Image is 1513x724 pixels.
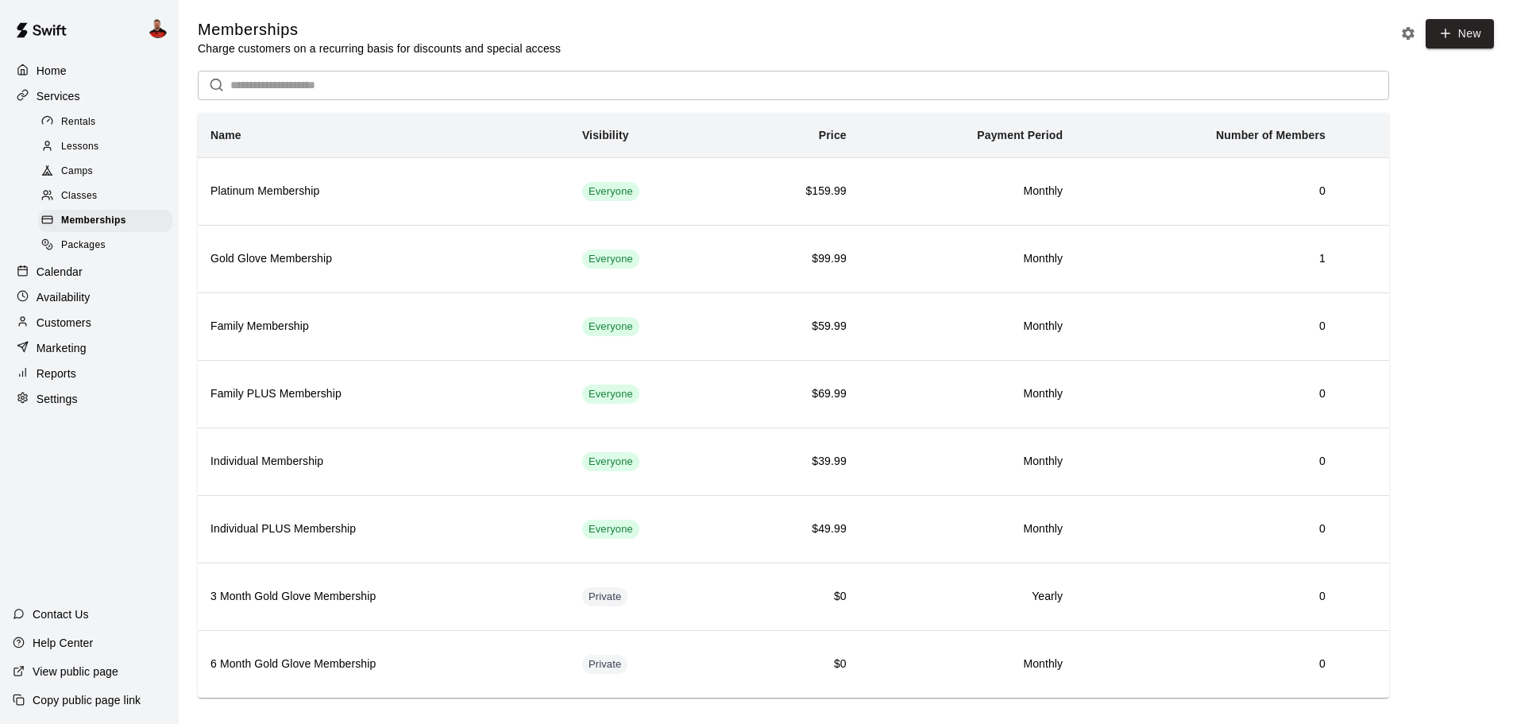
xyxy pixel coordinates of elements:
a: Services [13,84,166,108]
span: Lessons [61,139,99,155]
div: Packages [38,234,172,257]
h6: Family PLUS Membership [210,385,557,403]
h6: $0 [743,656,847,673]
h6: $39.99 [743,453,847,470]
h6: 0 [1088,656,1326,673]
p: Reports [37,366,76,381]
b: Name [210,129,241,141]
h6: 0 [1088,453,1326,470]
a: Home [13,59,166,83]
img: Ryan Nail [149,19,168,38]
h6: Gold Glove Membership [210,250,557,268]
p: Contact Us [33,606,89,622]
h6: $59.99 [743,318,847,335]
h6: Monthly [872,385,1063,403]
span: Everyone [582,184,639,199]
div: Lessons [38,136,172,158]
h6: 3 Month Gold Glove Membership [210,588,557,606]
div: Camps [38,161,172,183]
b: Payment Period [977,129,1063,141]
h6: $49.99 [743,521,847,538]
a: Reports [13,362,166,385]
div: Rentals [38,111,172,134]
div: This membership is hidden from the memberships page [582,587,628,606]
div: This membership is visible to all customers [582,385,639,404]
h6: Monthly [872,183,1063,200]
h6: $99.99 [743,250,847,268]
p: Settings [37,391,78,407]
div: This membership is visible to all customers [582,317,639,336]
p: Copy public page link [33,692,141,708]
span: Everyone [582,455,639,470]
span: Everyone [582,319,639,335]
h6: 0 [1088,183,1326,200]
span: Packages [61,238,106,254]
h6: Monthly [872,656,1063,673]
h6: Yearly [872,588,1063,606]
a: Availability [13,285,166,309]
a: Customers [13,311,166,335]
h6: 1 [1088,250,1326,268]
p: Marketing [37,340,87,356]
h6: $0 [743,588,847,606]
a: Memberships [38,209,179,234]
a: Lessons [38,134,179,159]
h6: 0 [1088,588,1326,606]
div: Ryan Nail [145,13,179,45]
p: Services [37,88,80,104]
a: Settings [13,387,166,411]
span: Private [582,590,628,605]
span: Everyone [582,522,639,537]
a: Packages [38,234,179,258]
p: Charge customers on a recurring basis for discounts and special access [198,41,561,56]
div: This membership is visible to all customers [582,452,639,471]
table: simple table [198,113,1389,698]
b: Price [819,129,847,141]
p: Calendar [37,264,83,280]
h6: 0 [1088,521,1326,538]
b: Visibility [582,129,629,141]
a: Rentals [38,110,179,134]
h6: Monthly [872,521,1063,538]
span: Classes [61,188,97,204]
h6: $159.99 [743,183,847,200]
span: Rentals [61,114,96,130]
h6: Monthly [872,453,1063,470]
h6: Monthly [872,318,1063,335]
div: This membership is visible to all customers [582,520,639,539]
p: Availability [37,289,91,305]
span: Everyone [582,252,639,267]
h6: Individual PLUS Membership [210,521,557,538]
div: This membership is visible to all customers [582,250,639,269]
b: Number of Members [1216,129,1326,141]
h6: Platinum Membership [210,183,557,200]
a: Calendar [13,260,166,284]
h6: 6 Month Gold Glove Membership [210,656,557,673]
p: Home [37,63,67,79]
a: Marketing [13,336,166,360]
div: Classes [38,185,172,207]
p: View public page [33,664,118,679]
a: Camps [38,160,179,184]
p: Help Center [33,635,93,651]
h6: Monthly [872,250,1063,268]
div: Memberships [38,210,172,232]
span: Everyone [582,387,639,402]
div: This membership is hidden from the memberships page [582,655,628,674]
div: This membership is visible to all customers [582,182,639,201]
h5: Memberships [198,19,561,41]
span: Memberships [61,213,126,229]
h6: Family Membership [210,318,557,335]
span: Private [582,657,628,672]
span: Camps [61,164,93,180]
h6: 0 [1088,385,1326,403]
button: Memberships settings [1396,21,1420,45]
